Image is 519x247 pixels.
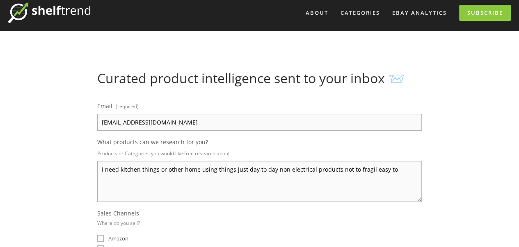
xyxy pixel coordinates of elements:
[459,5,511,21] a: Subscribe
[97,102,112,110] span: Email
[97,209,139,217] span: Sales Channels
[97,147,422,159] p: Products or Categories you would like free research about
[97,70,422,86] h1: Curated product intelligence sent to your inbox 📨
[115,100,138,112] span: (required)
[97,161,422,202] textarea: i need kitchen things or other home using things just day to day non electrical products not to f...
[335,6,385,20] div: Categories
[97,235,104,242] input: Amazon
[8,2,90,23] img: ShelfTrend
[97,217,140,229] p: Where do you sell?
[300,6,334,20] a: About
[108,235,128,242] span: Amazon
[97,138,208,146] span: What products can we research for you?
[387,6,452,20] a: eBay Analytics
